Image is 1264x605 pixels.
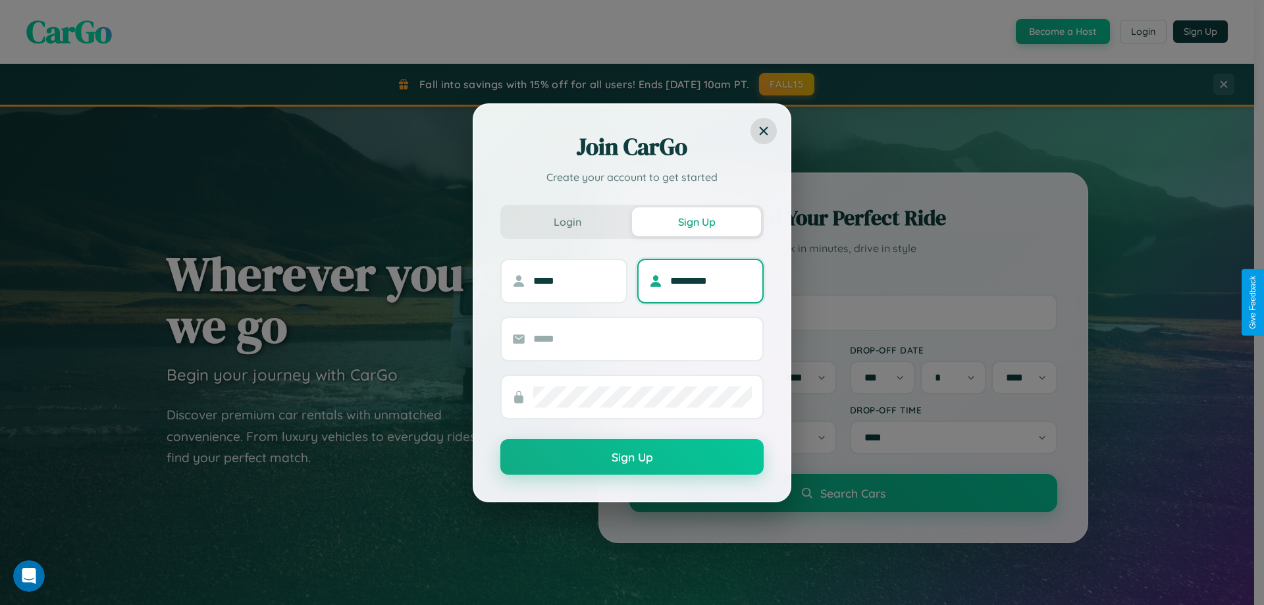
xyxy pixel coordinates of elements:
button: Sign Up [500,439,764,475]
iframe: Intercom live chat [13,560,45,592]
p: Create your account to get started [500,169,764,185]
button: Login [503,207,632,236]
div: Give Feedback [1248,276,1257,329]
button: Sign Up [632,207,761,236]
h2: Join CarGo [500,131,764,163]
